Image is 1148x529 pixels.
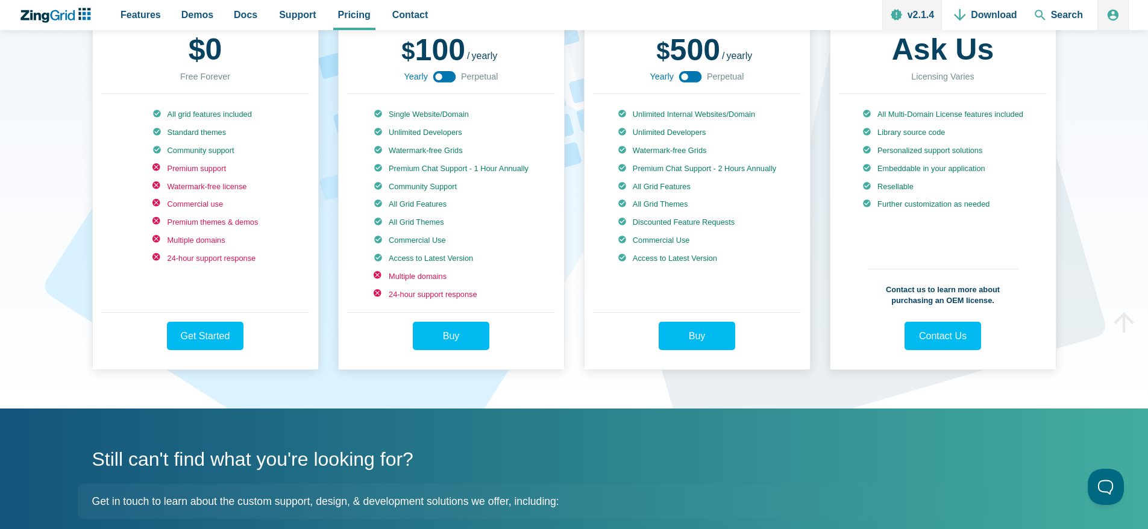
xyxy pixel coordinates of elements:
[189,34,222,64] strong: 0
[152,109,259,120] li: All grid features included
[413,322,489,350] a: Buy
[152,235,259,246] li: Multiple domains
[121,7,161,23] span: Features
[618,109,776,120] li: Unlimited Internal Websites/Domain
[374,109,529,120] li: Single Website/Domain
[618,145,776,156] li: Watermark-free Grids
[374,217,529,228] li: All Grid Themes
[78,484,1056,519] p: Get in touch to learn about the custom support, design, & development solutions we offer, including:
[180,69,230,84] div: Free Forever
[656,33,720,67] span: 500
[152,163,259,174] li: Premium support
[392,7,428,23] span: Contact
[650,69,673,84] span: Yearly
[374,127,529,138] li: Unlimited Developers
[152,253,259,264] li: 24-hour support response
[167,322,243,350] a: Get Started
[234,7,257,23] span: Docs
[152,199,259,210] li: Commercial use
[722,51,724,61] span: /
[472,51,498,61] span: yearly
[181,7,213,23] span: Demos
[862,127,1023,138] li: Library source code
[152,181,259,192] li: Watermark-free license
[618,163,776,174] li: Premium Chat Support - 2 Hours Annually
[374,181,529,192] li: Community Support
[152,145,259,156] li: Community support
[152,217,259,228] li: Premium themes & demos
[338,7,371,23] span: Pricing
[152,127,259,138] li: Standard themes
[618,181,776,192] li: All Grid Features
[374,289,529,300] li: 24-hour support response
[905,322,981,350] a: Contact Us
[374,163,529,174] li: Premium Chat Support - 1 Hour Annually
[461,69,498,84] span: Perpetual
[374,145,529,156] li: Watermark-free Grids
[618,127,776,138] li: Unlimited Developers
[189,34,205,64] span: $
[618,253,776,264] li: Access to Latest Version
[862,145,1023,156] li: Personalized support solutions
[374,253,529,264] li: Access to Latest Version
[862,163,1023,174] li: Embeddable in your application
[404,69,427,84] span: Yearly
[659,322,735,350] a: Buy
[707,69,744,84] span: Perpetual
[92,447,1056,474] h2: Still can't find what you're looking for?
[279,7,316,23] span: Support
[618,199,776,210] li: All Grid Themes
[401,33,465,67] span: 100
[727,51,753,61] span: yearly
[19,8,97,23] a: ZingChart Logo. Click to return to the homepage
[374,271,529,282] li: Multiple domains
[862,199,1023,210] li: Further customization as needed
[911,69,974,84] div: Licensing Varies
[374,235,529,246] li: Commercial Use
[868,269,1018,306] p: Contact us to learn more about purchasing an OEM license.
[1088,469,1124,505] iframe: Toggle Customer Support
[374,199,529,210] li: All Grid Features
[862,109,1023,120] li: All Multi-Domain License features included
[618,235,776,246] li: Commercial Use
[862,181,1023,192] li: Resellable
[467,51,469,61] span: /
[618,217,776,228] li: Discounted Feature Requests
[892,34,994,64] strong: Ask Us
